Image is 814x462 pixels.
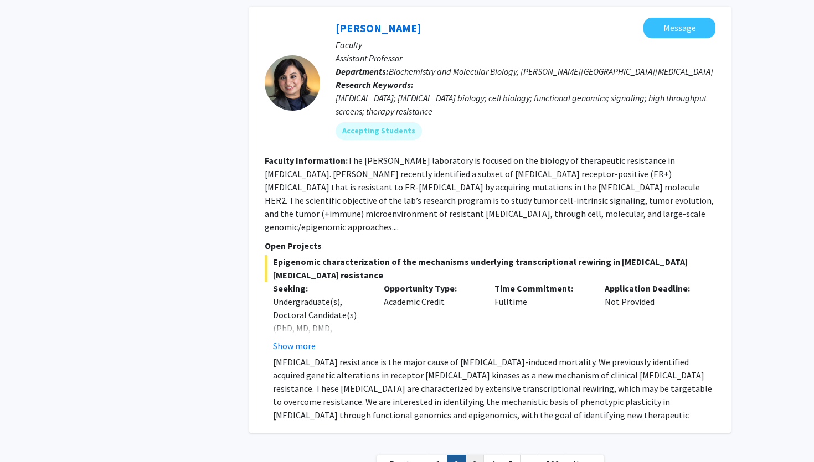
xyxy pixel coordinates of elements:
fg-read-more: The [PERSON_NAME] laboratory is focused on the biology of therapeutic resistance in [MEDICAL_DATA... [265,155,714,232]
p: Time Commitment: [494,282,589,295]
div: Academic Credit [375,282,486,352]
div: [MEDICAL_DATA]; [MEDICAL_DATA] biology; cell biology; functional genomics; signaling; high throug... [336,91,715,118]
p: Open Projects [265,239,715,252]
b: Departments: [336,66,389,77]
b: Faculty Information: [265,155,348,166]
b: Research Keywords: [336,79,414,90]
button: Message Utthara Nayar [643,18,715,38]
p: [MEDICAL_DATA] resistance is the major cause of [MEDICAL_DATA]-induced mortality. We previously i... [273,355,715,435]
p: Application Deadline: [605,282,699,295]
div: Not Provided [596,282,707,352]
a: [PERSON_NAME] [336,21,421,35]
button: Show more [273,339,316,352]
p: Opportunity Type: [384,282,478,295]
span: Biochemistry and Molecular Biology, [PERSON_NAME][GEOGRAPHIC_DATA][MEDICAL_DATA] [389,66,713,77]
mat-chip: Accepting Students [336,122,422,140]
p: Assistant Professor [336,51,715,65]
span: Epigenomic characterization of the mechanisms underlying transcriptional rewiring in [MEDICAL_DAT... [265,255,715,282]
iframe: Chat [8,412,47,454]
p: Seeking: [273,282,367,295]
div: Undergraduate(s), Doctoral Candidate(s) (PhD, MD, DMD, PharmD, etc.), Postdoctoral Researcher(s) ... [273,295,367,414]
div: Fulltime [486,282,597,352]
p: Faculty [336,38,715,51]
